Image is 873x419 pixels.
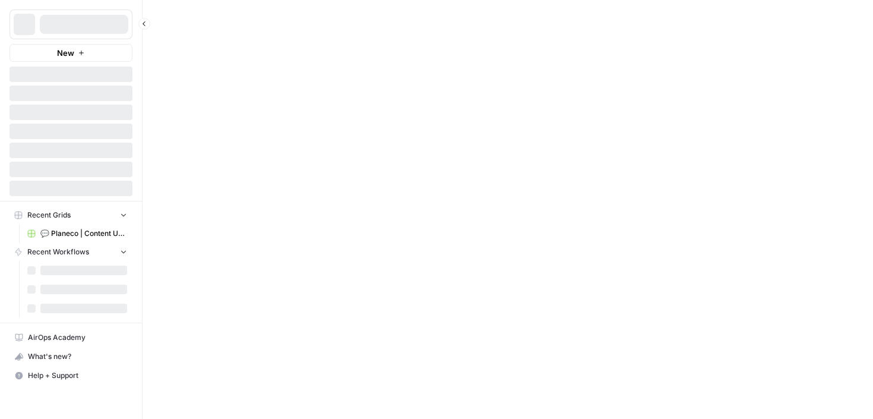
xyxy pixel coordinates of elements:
a: 💬 Planeco | Content Update at Scale [22,224,132,243]
span: 💬 Planeco | Content Update at Scale [40,228,127,239]
button: Recent Workflows [10,243,132,261]
a: AirOps Academy [10,328,132,347]
span: Help + Support [28,370,127,381]
span: Recent Grids [27,210,71,220]
button: What's new? [10,347,132,366]
div: What's new? [10,348,132,366]
button: Recent Grids [10,206,132,224]
span: New [57,47,74,59]
button: Help + Support [10,366,132,385]
span: Recent Workflows [27,247,89,257]
span: AirOps Academy [28,332,127,343]
button: New [10,44,132,62]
